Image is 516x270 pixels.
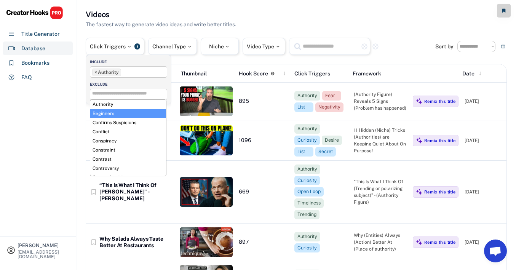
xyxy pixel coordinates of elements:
div: Remix this title [424,138,455,143]
img: MagicMajor%20%28Purple%29.svg [416,137,423,144]
div: Hook Score [239,70,268,78]
img: MagicMajor%20%28Purple%29.svg [416,189,423,195]
img: thumbnail%20%2852%29.jpg [180,125,233,155]
div: Authority [297,126,317,132]
div: Click Triggers [294,70,347,78]
li: Conflict [90,127,166,136]
div: Remix this title [424,99,455,104]
div: Authority [297,166,317,173]
div: Fear [325,93,338,99]
div: Secret [318,149,333,155]
div: Curiosity [297,177,317,184]
li: Counterintuitive [90,173,166,182]
div: Trending [297,211,316,218]
div: Remix this title [424,240,455,245]
div: [DATE] [465,98,503,105]
li: Conspiracy [90,136,166,145]
div: Curiosity [297,137,317,144]
div: “This Is What I Think Of (Trending or polarizing subject)” - (Authority Figure) ​ [354,178,407,206]
img: thumbnail%20%2843%29.jpg [180,86,233,116]
img: MagicMajor%20%28Purple%29.svg [416,239,423,246]
div: Channel Type [152,44,193,49]
li: Authority [90,100,166,109]
div: 669 [239,189,288,195]
div: Why (Entities) Always (Action) Better At (Place of authority) [354,232,407,252]
li: Contrast [90,155,166,164]
img: thumbnail%20%2825%29.jpg [180,177,233,207]
span: × [94,70,97,75]
div: FAQ [21,73,32,81]
div: Authority [297,93,317,99]
div: List [297,104,310,110]
li: Confirms Suspicions [90,118,166,127]
img: CHPRO%20Logo.svg [6,6,63,19]
div: Title Generator [21,30,60,38]
div: Video Type [247,44,281,49]
li: Controversy [90,164,166,173]
div: (Authority Figure) Reveals 5 Signs (Problem has happened) [354,91,407,112]
h3: Videos [86,9,109,20]
div: 895 [239,98,288,105]
img: MagicMajor%20%28Purple%29.svg [416,98,423,105]
div: Desire [325,137,339,144]
div: Click Triggers [90,44,133,49]
div: Authority [297,233,317,240]
div: The fastest way to generate video ideas and write better titles. [86,21,236,29]
div: Niche [209,44,231,49]
li: Authority [92,69,121,76]
div: Negativity [318,104,340,110]
img: thumbnail%20%2856%29.jpg [180,227,233,257]
div: [DATE] [465,189,503,195]
div: Timeliness [297,200,321,206]
div: Open Loop [297,189,321,195]
div: 11 Hidden (Niche) Tricks (Authorities) are Keeping Quiet About On Purpose! [354,127,407,154]
button: highlight_remove [372,43,379,50]
div: Curiosity [297,245,317,251]
div: [DATE] [465,137,503,144]
div: EXCLUDE [90,81,171,87]
div: List [297,149,310,155]
div: [PERSON_NAME] [18,243,69,248]
div: Framework [353,70,405,78]
li: Beginners [90,109,166,118]
li: Constraint [90,145,166,155]
a: Open chat [484,240,507,262]
div: INCLUDE [90,59,171,64]
div: 1 [134,43,140,50]
button: highlight_remove [361,43,368,50]
div: 1096 [239,137,288,144]
div: Remix this title [424,189,455,195]
div: Bookmarks [21,59,50,67]
div: Thumbnail [181,70,233,78]
div: [DATE] [465,239,503,246]
div: [EMAIL_ADDRESS][DOMAIN_NAME] [18,250,69,259]
div: Database [21,45,45,53]
div: Date [462,70,474,78]
div: 897 [239,239,288,246]
div: Sort by [435,44,454,49]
